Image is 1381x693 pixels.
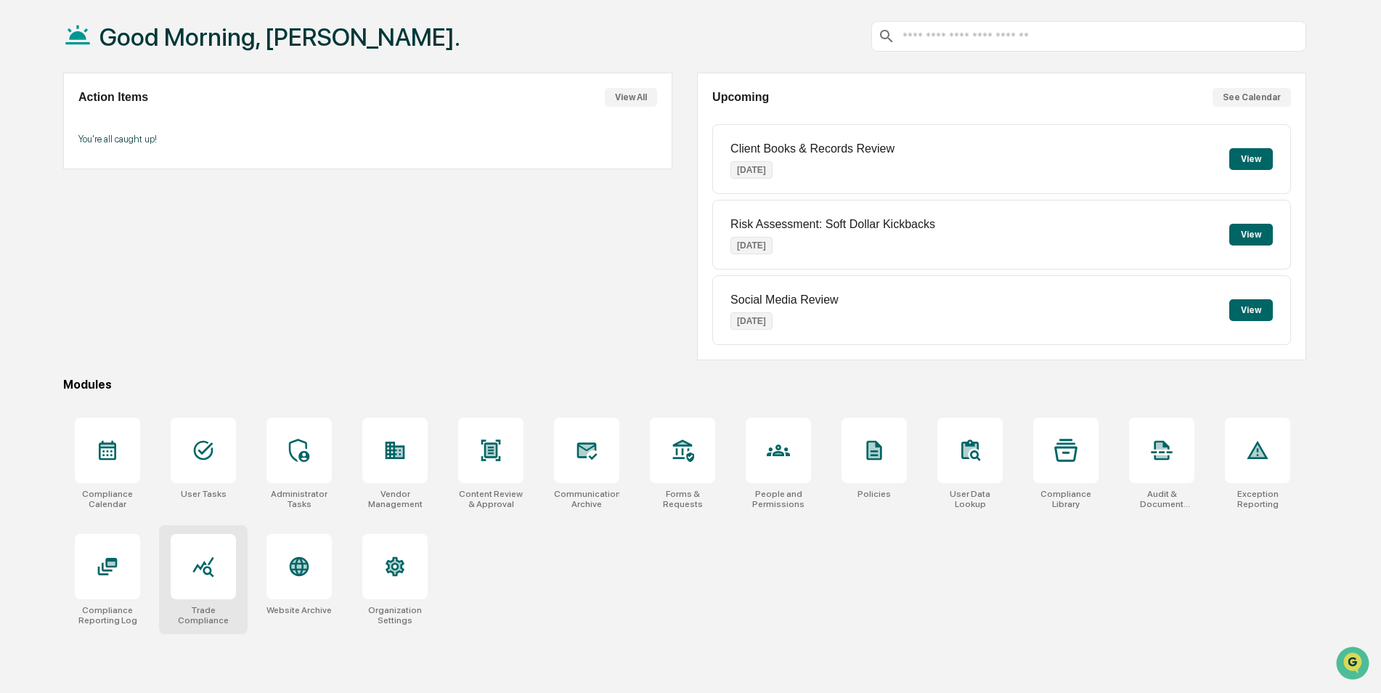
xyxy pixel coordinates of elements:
[9,205,97,231] a: 🔎Data Lookup
[554,489,619,509] div: Communications Archive
[49,126,184,137] div: We're available if you need us!
[15,31,264,54] p: How can we help?
[362,605,428,625] div: Organization Settings
[15,212,26,224] div: 🔎
[730,161,773,179] p: [DATE]
[1229,224,1273,246] button: View
[730,237,773,254] p: [DATE]
[102,246,176,257] a: Powered byPylon
[144,246,176,257] span: Pylon
[105,185,117,196] div: 🗄️
[78,134,657,145] p: You're all caught up!
[746,489,811,509] div: People and Permissions
[1033,489,1099,509] div: Compliance Library
[9,177,99,203] a: 🖐️Preclearance
[650,489,715,509] div: Forms & Requests
[712,91,769,104] h2: Upcoming
[937,489,1003,509] div: User Data Lookup
[49,111,238,126] div: Start new chat
[29,211,91,225] span: Data Lookup
[15,185,26,196] div: 🖐️
[266,605,332,615] div: Website Archive
[605,88,657,107] button: View All
[458,489,524,509] div: Content Review & Approval
[730,218,935,231] p: Risk Assessment: Soft Dollar Kickbacks
[75,489,140,509] div: Compliance Calendar
[171,605,236,625] div: Trade Compliance
[1129,489,1194,509] div: Audit & Document Logs
[362,489,428,509] div: Vendor Management
[247,115,264,133] button: Start new chat
[120,183,180,198] span: Attestations
[730,312,773,330] p: [DATE]
[1229,299,1273,321] button: View
[15,111,41,137] img: 1746055101610-c473b297-6a78-478c-a979-82029cc54cd1
[75,605,140,625] div: Compliance Reporting Log
[99,23,460,52] h1: Good Morning, [PERSON_NAME].
[1229,148,1273,170] button: View
[181,489,227,499] div: User Tasks
[730,142,895,155] p: Client Books & Records Review
[29,183,94,198] span: Preclearance
[730,293,839,307] p: Social Media Review
[63,378,1306,392] div: Modules
[99,177,186,203] a: 🗄️Attestations
[1213,88,1291,107] button: See Calendar
[1225,489,1290,509] div: Exception Reporting
[266,489,332,509] div: Administrator Tasks
[1335,645,1374,684] iframe: Open customer support
[857,489,891,499] div: Policies
[78,91,148,104] h2: Action Items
